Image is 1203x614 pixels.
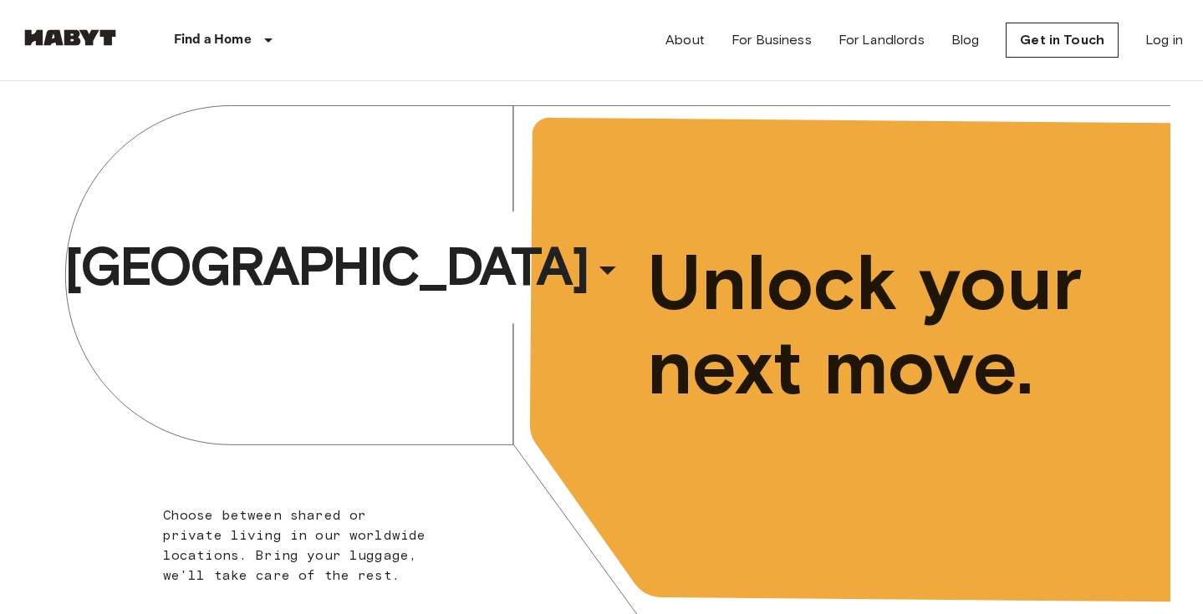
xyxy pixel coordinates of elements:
[58,228,635,305] button: [GEOGRAPHIC_DATA]
[1145,30,1183,50] a: Log in
[665,30,705,50] a: About
[951,30,980,50] a: Blog
[174,30,252,50] p: Find a Home
[647,241,1102,409] span: Unlock your next move.
[1006,23,1119,58] a: Get in Touch
[163,507,426,583] span: Choose between shared or private living in our worldwide locations. Bring your luggage, we'll tak...
[20,29,120,46] img: Habyt
[64,233,588,300] span: [GEOGRAPHIC_DATA]
[731,30,812,50] a: For Business
[839,30,925,50] a: For Landlords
